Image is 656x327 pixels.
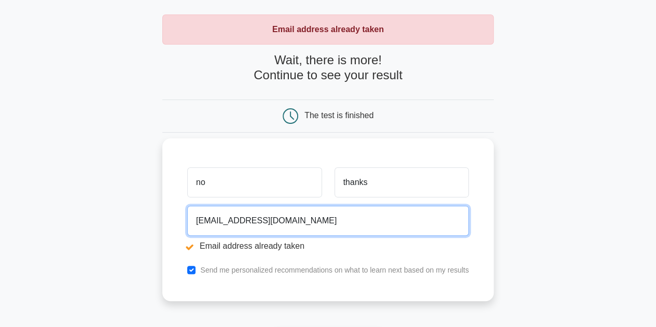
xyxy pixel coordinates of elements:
input: First name [187,167,322,197]
strong: Email address already taken [272,25,384,34]
div: The test is finished [304,111,373,120]
label: Send me personalized recommendations on what to learn next based on my results [200,266,469,274]
input: Email [187,206,469,236]
li: Email address already taken [187,240,469,252]
h4: Wait, there is more! Continue to see your result [162,53,494,83]
input: Last name [334,167,469,197]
